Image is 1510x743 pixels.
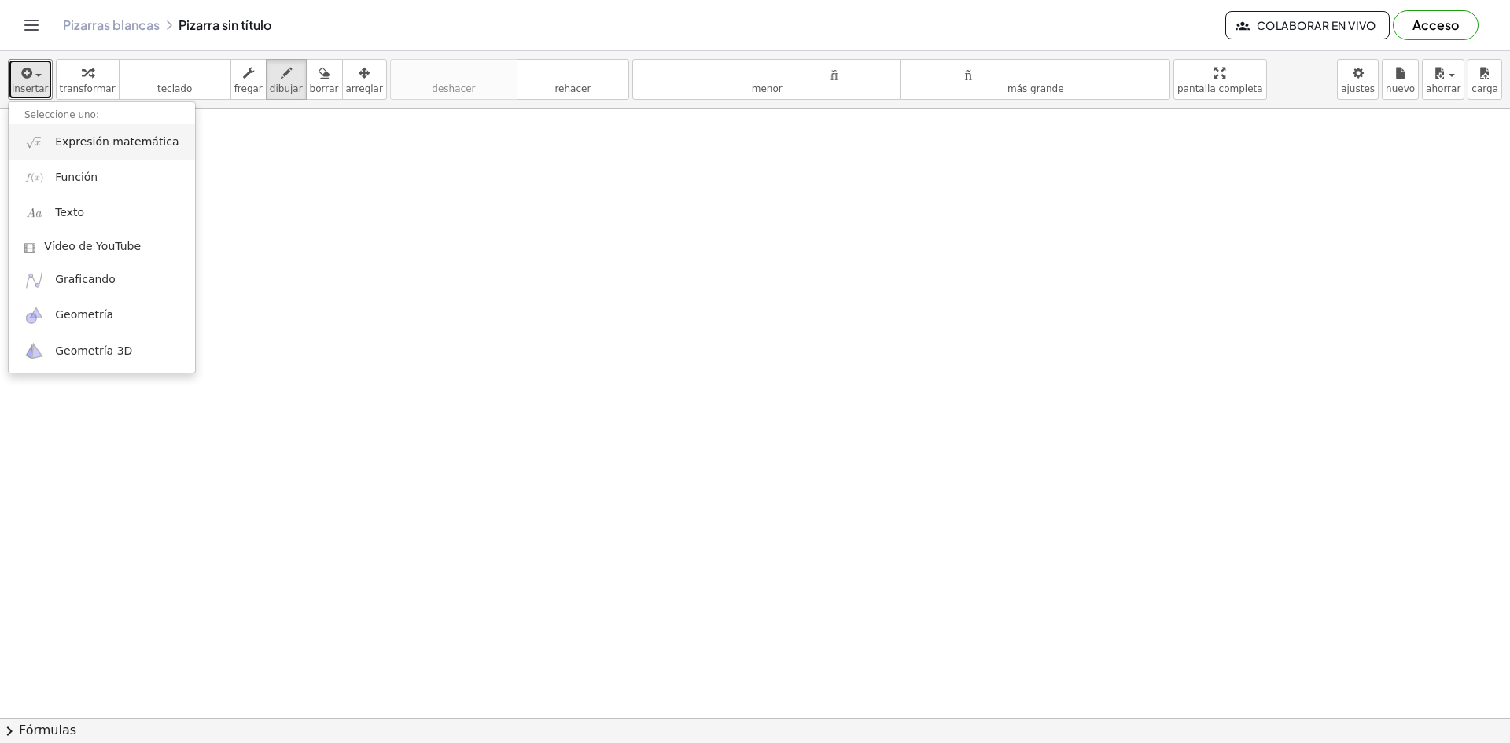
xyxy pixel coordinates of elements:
button: insertar [8,59,53,100]
button: fregar [230,59,267,100]
font: Geometría 3D [55,344,132,357]
button: pantalla completa [1173,59,1267,100]
img: ggb-graphing.svg [24,270,44,290]
font: Función [55,171,98,183]
a: Expresión matemática [9,124,195,160]
img: sqrt_x.png [24,132,44,152]
font: borrar [310,83,339,94]
font: carga [1471,83,1498,94]
font: pantalla completa [1177,83,1263,94]
button: ajustes [1337,59,1379,100]
a: Geometría [9,298,195,333]
a: Pizarras blancas [63,17,160,33]
font: insertar [12,83,49,94]
button: transformar [56,59,120,100]
font: Fórmulas [19,723,76,737]
button: nuevo [1382,59,1419,100]
button: dibujar [266,59,307,100]
a: Función [9,160,195,195]
font: tamaño_del_formato [636,65,898,80]
font: ahorrar [1426,83,1460,94]
font: rehacer [554,83,591,94]
font: Geometría [55,308,113,321]
button: Acceso [1393,10,1479,40]
font: fregar [234,83,263,94]
font: dibujar [270,83,303,94]
font: tamaño_del_formato [904,65,1166,80]
font: teclado [123,65,227,80]
img: ggb-3d.svg [24,341,44,361]
font: Seleccione uno: [24,109,99,120]
font: ajustes [1341,83,1375,94]
font: Vídeo de YouTube [44,240,141,252]
font: rehacer [521,65,625,80]
a: Geometría 3D [9,333,195,369]
button: deshacerdeshacer [390,59,517,100]
font: Graficando [55,273,116,285]
button: Cambiar navegación [19,13,44,38]
font: arreglar [346,83,383,94]
img: f_x.png [24,167,44,187]
a: Texto [9,196,195,231]
font: deshacer [432,83,475,94]
font: Texto [55,206,84,219]
font: teclado [157,83,192,94]
font: transformar [60,83,116,94]
button: carga [1468,59,1502,100]
button: borrar [306,59,343,100]
font: nuevo [1386,83,1415,94]
button: tamaño_del_formatomenor [632,59,902,100]
img: ggb-geometry.svg [24,306,44,326]
font: más grande [1007,83,1064,94]
font: Expresión matemática [55,135,179,148]
a: Graficando [9,263,195,298]
img: Aa.png [24,204,44,223]
font: Colaborar en vivo [1257,18,1376,32]
button: arreglar [342,59,387,100]
font: Acceso [1412,17,1459,33]
button: tecladoteclado [119,59,231,100]
button: ahorrar [1422,59,1464,100]
button: Colaborar en vivo [1225,11,1390,39]
font: deshacer [394,65,514,80]
font: menor [752,83,783,94]
a: Vídeo de YouTube [9,231,195,263]
button: tamaño_del_formatomás grande [900,59,1170,100]
button: rehacerrehacer [517,59,629,100]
